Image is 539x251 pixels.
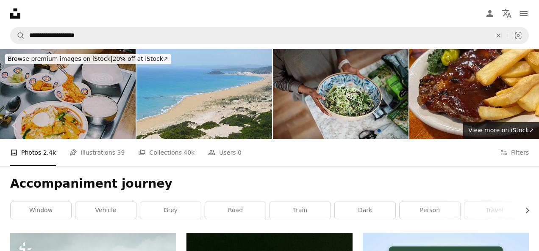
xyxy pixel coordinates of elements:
[515,5,532,22] button: Menu
[140,202,201,219] a: grey
[69,139,125,166] a: Illustrations 39
[400,202,460,219] a: person
[10,8,20,19] a: Home — Unsplash
[489,27,508,44] button: Clear
[117,148,125,157] span: 39
[8,55,168,62] span: 20% off at iStock ↗
[8,55,112,62] span: Browse premium images on iStock |
[468,127,534,134] span: View more on iStock ↗
[500,139,529,166] button: Filters
[138,139,194,166] a: Collections 40k
[11,27,25,44] button: Search Unsplash
[463,122,539,139] a: View more on iStock↗
[509,85,539,166] a: Next
[183,148,194,157] span: 40k
[208,139,242,166] a: Users 0
[238,148,242,157] span: 0
[335,202,395,219] a: dark
[508,27,528,44] button: Visual search
[464,202,525,219] a: travel
[481,5,498,22] a: Log in / Sign up
[498,5,515,22] button: Language
[75,202,136,219] a: vehicle
[10,176,529,191] h1: Accompaniment journey
[10,27,529,44] form: Find visuals sitewide
[273,49,408,139] img: Woman holding salad in serving bowl
[270,202,331,219] a: train
[11,202,71,219] a: window
[205,202,266,219] a: road
[520,202,529,219] button: scroll list to the right
[136,49,272,139] img: View of Golden Beach on the Karpas peninsula in Cyprus.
